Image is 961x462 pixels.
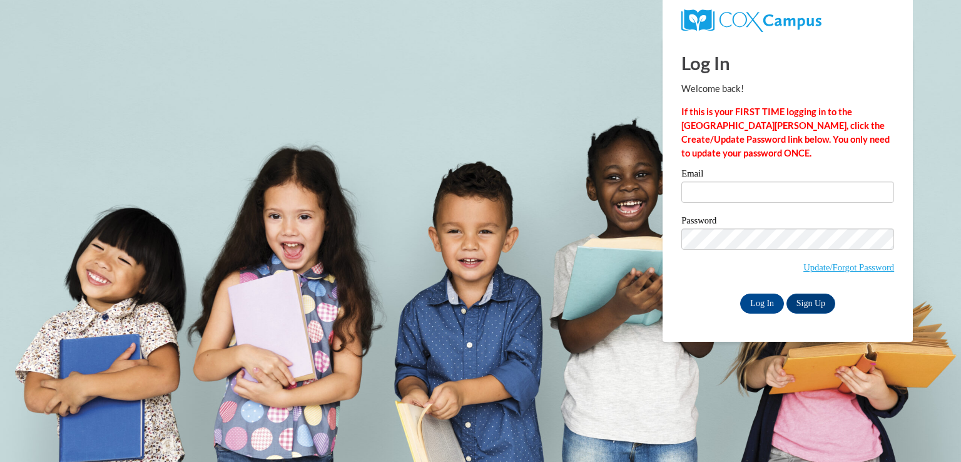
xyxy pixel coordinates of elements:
strong: If this is your FIRST TIME logging in to the [GEOGRAPHIC_DATA][PERSON_NAME], click the Create/Upd... [681,106,890,158]
label: Email [681,169,894,182]
a: COX Campus [681,9,894,32]
input: Log In [740,294,784,314]
h1: Log In [681,50,894,76]
p: Welcome back! [681,82,894,96]
a: Update/Forgot Password [803,262,894,272]
label: Password [681,216,894,228]
a: Sign Up [786,294,835,314]
img: COX Campus [681,9,821,32]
